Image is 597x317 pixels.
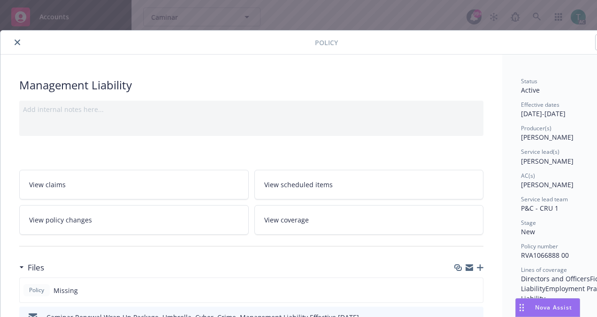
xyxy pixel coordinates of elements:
[27,286,46,294] span: Policy
[516,299,528,317] div: Drag to move
[535,303,572,311] span: Nova Assist
[521,227,535,236] span: New
[54,285,78,295] span: Missing
[521,242,558,250] span: Policy number
[521,180,574,189] span: [PERSON_NAME]
[521,148,559,156] span: Service lead(s)
[29,180,66,190] span: View claims
[19,205,249,235] a: View policy changes
[521,133,574,142] span: [PERSON_NAME]
[521,172,535,180] span: AC(s)
[12,37,23,48] button: close
[521,251,569,260] span: RVA1066888 00
[521,195,568,203] span: Service lead team
[19,170,249,199] a: View claims
[264,180,333,190] span: View scheduled items
[521,219,536,227] span: Stage
[521,77,537,85] span: Status
[23,104,480,114] div: Add internal notes here...
[28,262,44,274] h3: Files
[315,38,338,48] span: Policy
[254,205,484,235] a: View coverage
[521,274,590,283] span: Directors and Officers
[521,86,540,95] span: Active
[515,298,580,317] button: Nova Assist
[521,157,574,166] span: [PERSON_NAME]
[19,262,44,274] div: Files
[264,215,309,225] span: View coverage
[29,215,92,225] span: View policy changes
[521,124,551,132] span: Producer(s)
[521,266,567,274] span: Lines of coverage
[521,204,559,213] span: P&C - CRU 1
[521,101,559,109] span: Effective dates
[254,170,484,199] a: View scheduled items
[19,77,483,93] div: Management Liability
